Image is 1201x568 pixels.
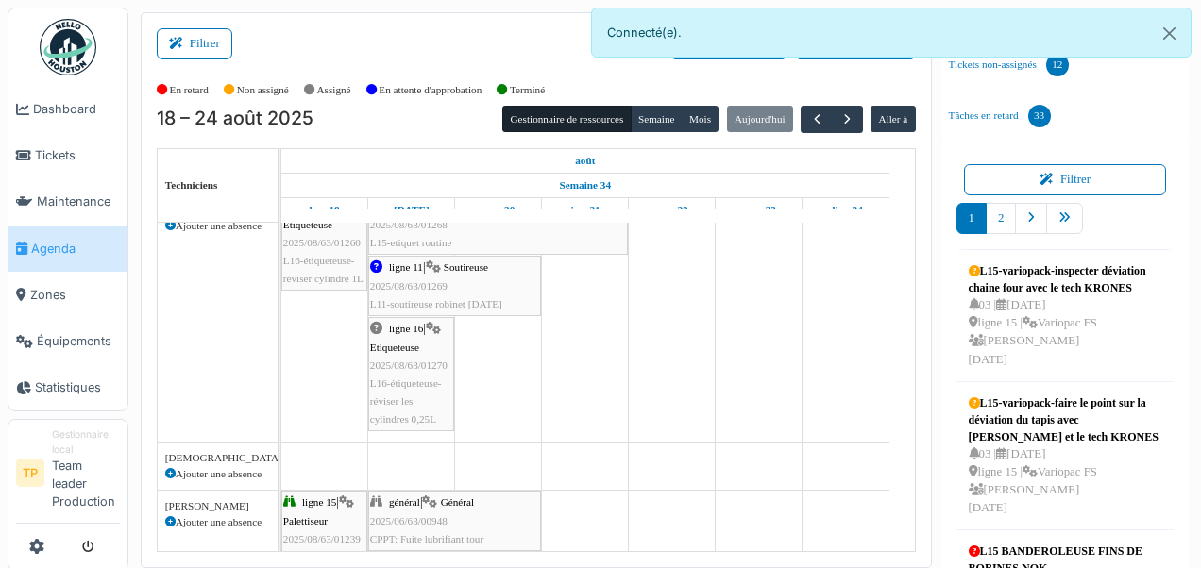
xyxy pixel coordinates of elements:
[165,466,270,482] div: Ajouter une absence
[570,149,600,173] a: 18 août 2025
[16,427,120,523] a: TP Gestionnaire localTeam leader Production
[370,280,448,292] span: 2025/08/63/01269
[510,82,545,98] label: Terminé
[379,82,482,98] label: En attente d'approbation
[35,146,120,164] span: Tickets
[37,192,120,210] span: Maintenance
[370,493,539,548] div: |
[389,261,423,273] span: ligne 11
[370,342,419,353] span: Etiqueteuse
[801,106,832,133] button: Précédent
[30,286,120,304] span: Zones
[8,132,127,178] a: Tickets
[283,255,364,284] span: L16-étiqueteuse-réviser cylindre 1L
[1046,54,1069,76] div: 12
[8,364,127,410] a: Statistiques
[8,318,127,364] a: Équipements
[631,106,683,132] button: Semaine
[986,203,1016,234] a: 2
[283,197,365,288] div: |
[283,515,328,526] span: Palettiseur
[566,198,605,222] a: 21 août 2025
[170,82,209,98] label: En retard
[52,427,120,457] div: Gestionnaire local
[31,240,120,258] span: Agenda
[502,106,631,132] button: Gestionnaire de ressources
[370,320,452,428] div: |
[8,226,127,272] a: Agenda
[8,272,127,318] a: Zones
[35,378,120,396] span: Statistiques
[737,198,781,222] a: 23 août 2025
[165,450,270,466] div: [DEMOGRAPHIC_DATA][PERSON_NAME]
[283,237,361,248] span: 2025/08/63/01260
[370,377,442,425] span: L16-étiqueteuse-réviser les cylindres 0,25L
[964,390,1167,523] a: L15-variopack-faire le point sur la déviation du tapis avec [PERSON_NAME] et le tech KRONES 03 |[...
[33,100,120,118] span: Dashboard
[956,203,987,234] a: 1
[165,514,270,530] div: Ajouter une absence
[302,496,336,508] span: ligne 15
[304,198,344,222] a: 18 août 2025
[165,179,218,191] span: Techniciens
[389,496,420,508] span: général
[832,106,863,133] button: Suivant
[370,237,452,248] span: L15-etiquet routine
[283,533,361,544] span: 2025/08/63/01239
[1028,105,1051,127] div: 33
[824,198,867,222] a: 24 août 2025
[16,459,44,487] li: TP
[370,197,626,252] div: |
[389,198,434,222] a: 19 août 2025
[477,198,519,222] a: 20 août 2025
[40,19,96,75] img: Badge_color-CXgf-gQk.svg
[283,219,332,230] span: Etiqueteuse
[555,174,616,197] a: Semaine 34
[370,298,502,309] span: L11-soutireuse robinet [DATE]
[317,82,351,98] label: Assigné
[964,164,1167,195] button: Filtrer
[969,394,1162,445] div: L15-variopack-faire le point sur la déviation du tapis avec [PERSON_NAME] et le tech KRONES
[727,106,793,132] button: Aujourd'hui
[441,496,474,508] span: Général
[1148,8,1191,58] button: Close
[52,427,120,518] li: Team leader Production
[964,258,1167,374] a: L15-variopack-inspecter déviation chaine four avec le tech KRONES 03 |[DATE] ligne 15 |Variopac F...
[8,178,127,225] a: Maintenance
[941,40,1076,91] a: Tickets non-assignés
[969,262,1162,296] div: L15-variopack-inspecter déviation chaine four avec le tech KRONES
[370,533,483,544] span: CPPT: Fuite lubrifiant tour
[956,203,1175,249] nav: pager
[370,359,448,371] span: 2025/08/63/01270
[8,86,127,132] a: Dashboard
[871,106,915,132] button: Aller à
[941,91,1058,142] a: Tâches en retard
[682,106,719,132] button: Mois
[969,296,1162,369] div: 03 | [DATE] ligne 15 | Variopac FS [PERSON_NAME] [DATE]
[165,218,270,234] div: Ajouter une absence
[157,28,232,59] button: Filtrer
[370,219,448,230] span: 2025/08/63/01268
[969,445,1162,518] div: 03 | [DATE] ligne 15 | Variopac FS [PERSON_NAME] [DATE]
[591,8,1192,58] div: Connecté(e).
[651,198,693,222] a: 22 août 2025
[444,261,488,273] span: Soutireuse
[237,82,289,98] label: Non assigné
[370,515,448,526] span: 2025/06/63/00948
[37,332,120,350] span: Équipements
[370,259,539,313] div: |
[157,108,313,130] h2: 18 – 24 août 2025
[389,323,423,334] span: ligne 16
[165,498,270,514] div: [PERSON_NAME]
